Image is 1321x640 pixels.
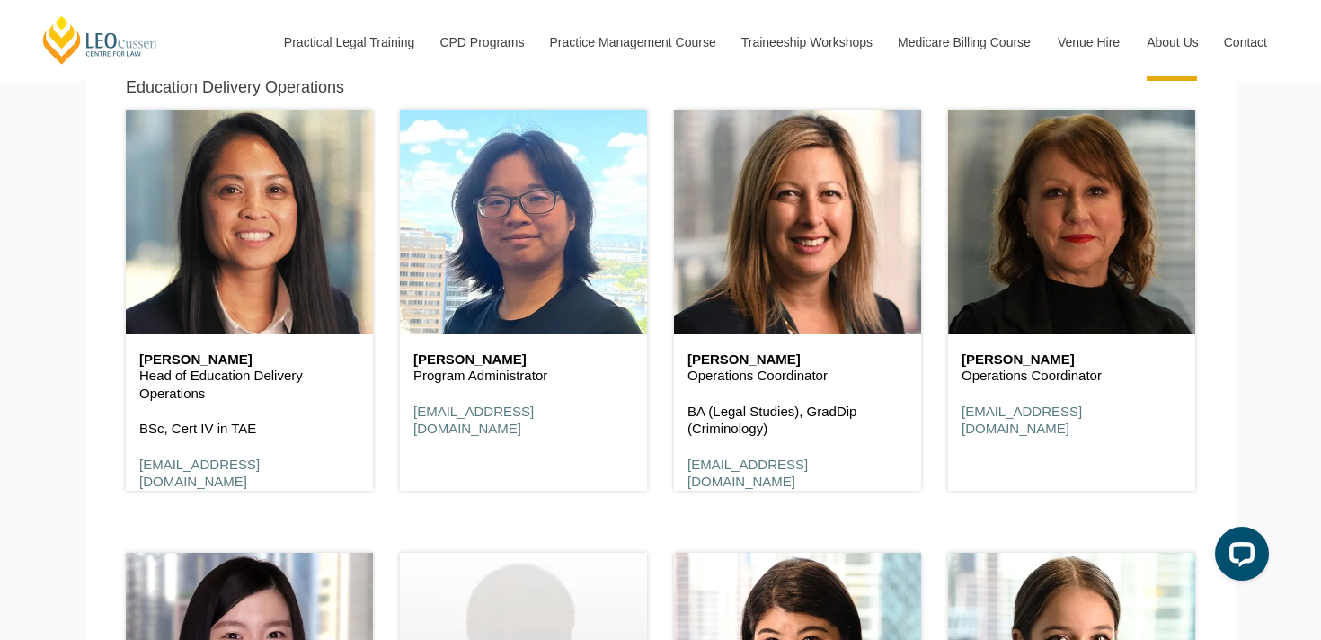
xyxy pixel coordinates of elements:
a: Contact [1210,4,1281,81]
a: Venue Hire [1044,4,1133,81]
p: Program Administrator [413,367,634,385]
h6: [PERSON_NAME] [413,352,634,368]
a: [EMAIL_ADDRESS][DOMAIN_NAME] [139,457,260,490]
a: CPD Programs [426,4,536,81]
iframe: LiveChat chat widget [1201,520,1276,595]
a: About Us [1133,4,1210,81]
h6: [PERSON_NAME] [687,352,908,368]
h5: Education Delivery Operations [126,79,344,97]
a: [EMAIL_ADDRESS][DOMAIN_NAME] [962,404,1082,437]
a: [EMAIL_ADDRESS][DOMAIN_NAME] [687,457,808,490]
a: Traineeship Workshops [728,4,884,81]
a: Practical Legal Training [270,4,427,81]
h6: [PERSON_NAME] [962,352,1182,368]
a: Medicare Billing Course [884,4,1044,81]
p: BA (Legal Studies), GradDip (Criminology) [687,403,908,438]
p: BSc, Cert IV in TAE [139,420,359,438]
p: Operations Coordinator [962,367,1182,385]
a: [EMAIL_ADDRESS][DOMAIN_NAME] [413,404,534,437]
p: Head of Education Delivery Operations [139,367,359,402]
a: Practice Management Course [536,4,728,81]
p: Operations Coordinator [687,367,908,385]
h6: [PERSON_NAME] [139,352,359,368]
a: [PERSON_NAME] Centre for Law [40,14,160,66]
